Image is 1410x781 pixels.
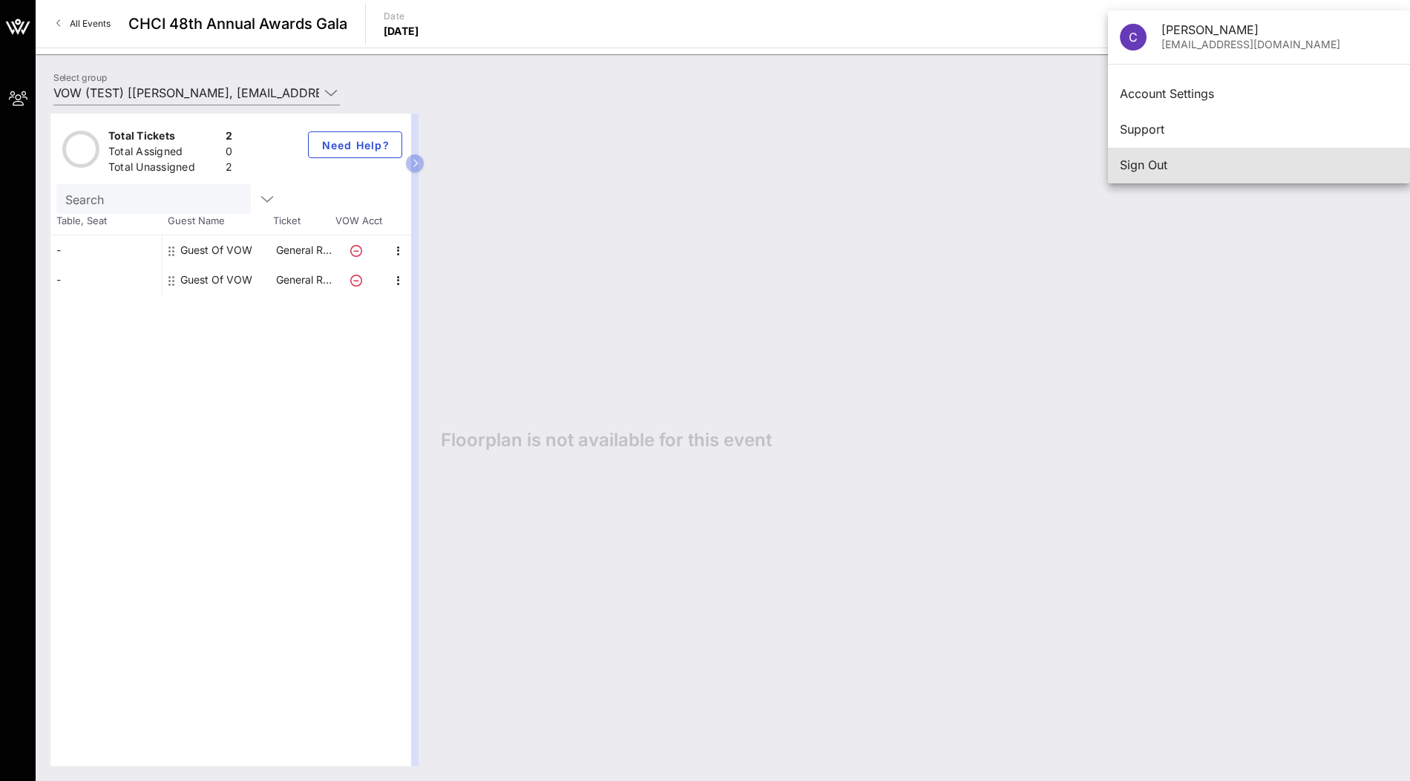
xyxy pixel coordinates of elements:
div: Guest Of VOW [180,235,252,265]
span: Ticket [273,214,332,229]
p: [DATE] [384,24,419,39]
p: General R… [274,235,333,265]
span: All Events [70,18,111,29]
span: VOW Acct [332,214,384,229]
div: [EMAIL_ADDRESS][DOMAIN_NAME] [1161,39,1398,51]
button: Need Help? [308,131,402,158]
div: - [50,235,162,265]
span: CHCI 48th Annual Awards Gala [128,13,347,35]
span: Table, Seat [50,214,162,229]
span: Need Help? [321,139,390,151]
div: Total Assigned [108,144,220,163]
div: Sign Out [1120,158,1398,172]
span: C [1129,30,1138,45]
div: Account Settings [1120,87,1398,101]
div: Support [1120,122,1398,137]
div: Guest Of VOW [180,265,252,295]
p: Date [384,9,419,24]
div: Total Unassigned [108,160,220,178]
div: [PERSON_NAME] [1161,23,1398,37]
a: All Events [47,12,119,36]
label: Select group [53,72,107,83]
div: Total Tickets [108,128,220,147]
div: - [50,265,162,295]
div: 0 [226,144,232,163]
p: General R… [274,265,333,295]
div: 2 [226,128,232,147]
div: 2 [226,160,232,178]
span: Floorplan is not available for this event [441,429,772,451]
span: Guest Name [162,214,273,229]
